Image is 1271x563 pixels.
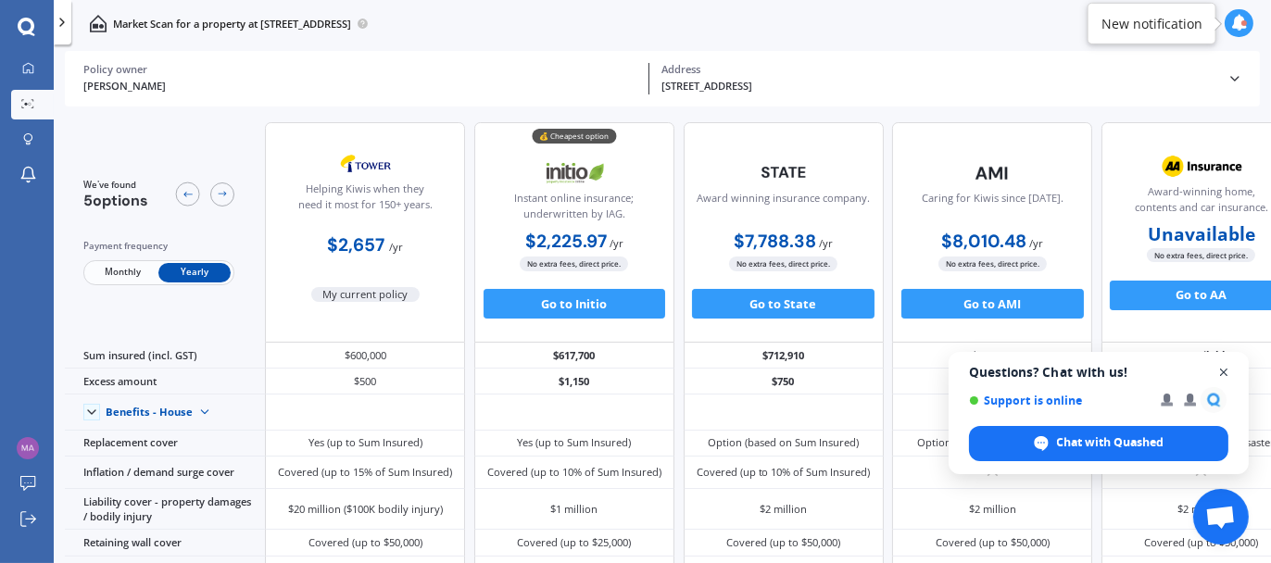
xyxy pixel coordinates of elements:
div: Replacement cover [65,431,265,457]
div: New notification [1101,15,1202,33]
div: $2 million [969,502,1016,517]
img: AMI-text-1.webp [943,155,1041,192]
span: Chat with Quashed [1057,434,1164,451]
span: Chat with Quashed [969,426,1228,461]
div: $500 [265,369,465,394]
img: Tower.webp [317,145,415,182]
span: 5 options [83,191,148,210]
div: $712,910 [684,343,884,369]
div: Address [661,63,1215,76]
div: 💰 Cheapest option [532,129,616,144]
div: Covered (up to 10% of Sum Insured) [487,465,661,480]
div: $2 million [760,502,807,517]
span: Yearly [158,263,231,282]
b: $2,657 [327,233,384,256]
div: Option (based on Sum Insured) [917,435,1068,450]
div: $617,700 [474,343,674,369]
div: [STREET_ADDRESS] [661,79,1215,94]
div: $2 million [1177,502,1225,517]
img: AA.webp [1152,148,1251,185]
div: Sum insured (incl. GST) [65,343,265,369]
span: / yr [610,236,623,250]
b: $2,225.97 [525,230,607,253]
div: Option (based on Sum Insured) [708,435,859,450]
div: $1,150 [474,369,674,394]
div: Helping Kiwis when they need it most for 150+ years. [278,181,452,219]
div: $20 million ($100K bodily injury) [288,502,443,517]
span: My current policy [311,287,421,302]
a: Open chat [1193,489,1249,544]
div: $750 [684,369,884,394]
div: Policy owner [83,63,637,76]
b: Unavailable [1148,227,1255,242]
div: Covered (up to $50,000) [936,535,1050,550]
div: Payment frequency [83,239,234,254]
span: No extra fees, direct price. [1147,248,1255,262]
div: Excess amount [65,369,265,394]
span: No extra fees, direct price. [520,256,628,270]
img: State-text-1.webp [735,155,833,190]
span: / yr [819,236,833,250]
img: home-and-contents.b802091223b8502ef2dd.svg [89,15,107,32]
div: Covered (up to 10% of Sum Insured) [697,465,871,480]
div: $750 [892,369,1092,394]
div: Caring for Kiwis since [DATE]. [922,191,1063,228]
img: 9a61c43ad3765bc2eac18c8a99a51111 [17,437,39,459]
b: $7,788.38 [734,230,816,253]
span: Support is online [969,394,1148,407]
div: $712,910 [892,343,1092,369]
span: No extra fees, direct price. [729,256,837,270]
div: Award winning insurance company. [697,191,870,228]
div: Instant online insurance; underwritten by IAG. [487,191,661,228]
div: Yes (up to Sum Insured) [308,435,422,450]
div: Inflation / demand surge cover [65,457,265,489]
div: $600,000 [265,343,465,369]
div: Retaining wall cover [65,530,265,556]
img: Benefit content down [193,400,217,424]
button: Go to AMI [901,289,1084,319]
span: / yr [1029,236,1043,250]
p: Market Scan for a property at [STREET_ADDRESS] [113,17,351,31]
div: Covered (up to $50,000) [726,535,840,550]
button: Go to Initio [484,289,666,319]
span: No extra fees, direct price. [938,256,1047,270]
button: Go to State [692,289,875,319]
div: Covered (up to $25,000) [517,535,631,550]
div: [PERSON_NAME] [83,79,637,94]
span: Questions? Chat with us! [969,365,1228,380]
img: Initio.webp [525,155,623,192]
div: Covered (up to $50,000) [308,535,422,550]
div: Liability cover - property damages / bodily injury [65,489,265,530]
span: / yr [389,240,403,254]
div: $1 million [550,502,598,517]
div: Benefits - House [106,406,193,419]
div: Yes (up to Sum Insured) [517,435,631,450]
span: Monthly [86,263,158,282]
b: $8,010.48 [941,230,1026,253]
span: We've found [83,179,148,192]
div: Covered (up to $50,000) [1144,535,1258,550]
div: Covered (up to 15% of Sum Insured) [278,465,452,480]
